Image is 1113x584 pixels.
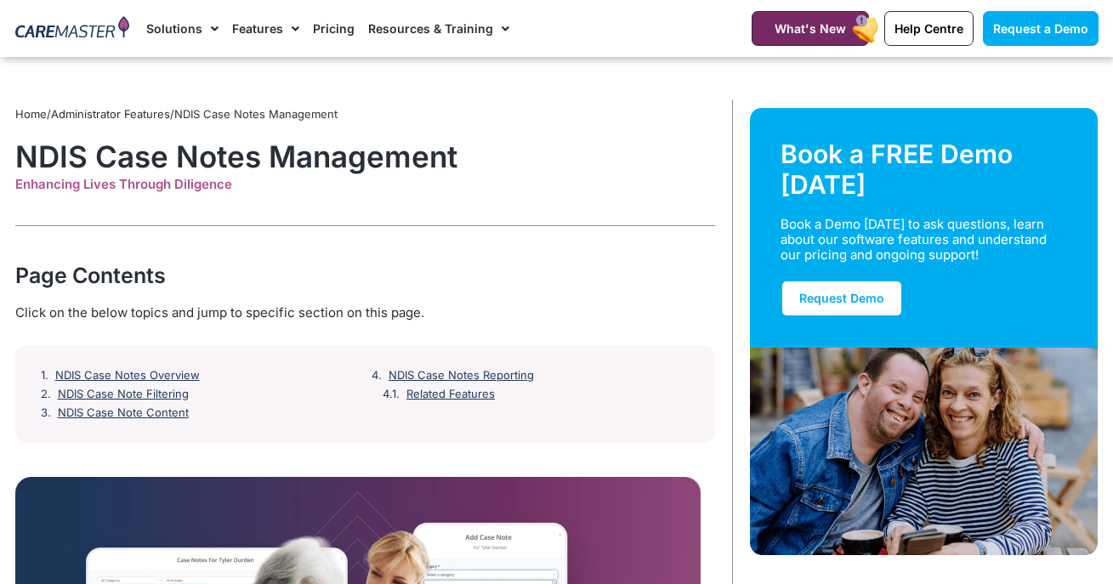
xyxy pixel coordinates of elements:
a: Administrator Features [51,107,170,121]
a: NDIS Case Note Content [58,406,189,420]
span: Request Demo [799,291,884,305]
span: Request a Demo [993,21,1088,36]
div: Click on the below topics and jump to specific section on this page. [15,303,715,322]
a: NDIS Case Notes Overview [55,369,200,383]
div: Book a Demo [DATE] to ask questions, learn about our software features and understand our pricing... [781,217,1048,263]
a: What's New [752,11,869,46]
a: Request a Demo [983,11,1099,46]
img: CareMaster Logo [15,16,130,42]
a: Request Demo [781,280,903,317]
a: NDIS Case Note Filtering [58,388,189,401]
a: Help Centre [884,11,974,46]
div: Enhancing Lives Through Diligence [15,177,715,192]
a: Related Features [406,388,495,401]
a: Home [15,107,47,121]
a: NDIS Case Notes Reporting [389,369,534,383]
span: / / [15,107,338,121]
div: Book a FREE Demo [DATE] [781,139,1068,200]
span: NDIS Case Notes Management [174,107,338,121]
span: What's New [775,21,846,36]
div: Page Contents [15,260,715,291]
span: Help Centre [894,21,963,36]
h1: NDIS Case Notes Management [15,139,715,174]
img: Support Worker and NDIS Participant out for a coffee. [750,348,1099,555]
